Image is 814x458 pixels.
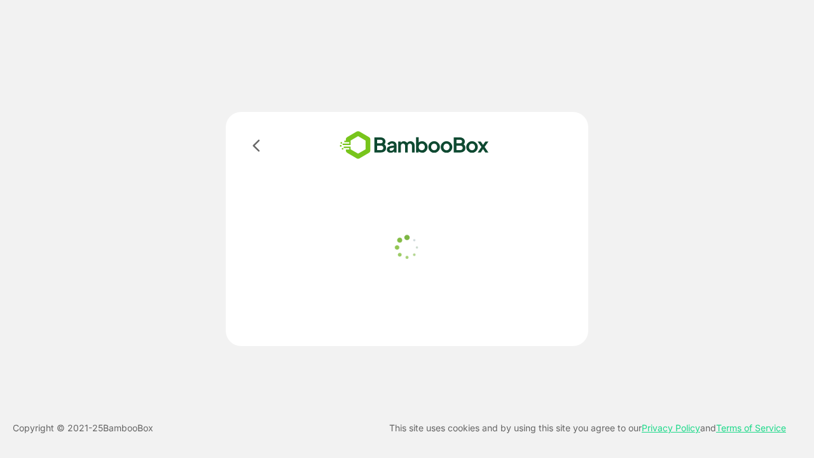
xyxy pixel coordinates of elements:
img: bamboobox [321,127,507,163]
a: Privacy Policy [642,422,700,433]
p: Copyright © 2021- 25 BambooBox [13,420,153,436]
img: loader [391,232,423,263]
a: Terms of Service [716,422,786,433]
p: This site uses cookies and by using this site you agree to our and [389,420,786,436]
